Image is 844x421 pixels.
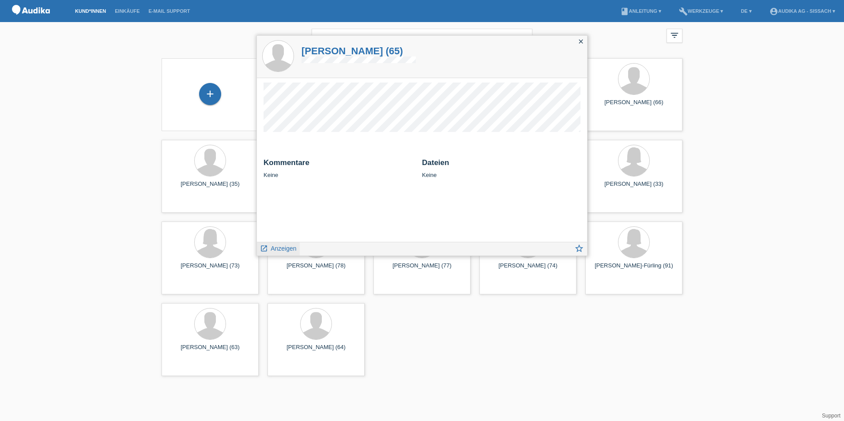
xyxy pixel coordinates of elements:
span: Anzeigen [271,245,296,252]
div: [PERSON_NAME] (33) [592,180,675,195]
a: DE ▾ [736,8,756,14]
i: build [679,7,688,16]
a: Support [822,413,840,419]
div: Kund*in hinzufügen [200,86,221,101]
a: E-Mail Support [144,8,195,14]
i: account_circle [769,7,778,16]
div: Keine [422,158,580,178]
div: Keine [264,158,415,178]
i: star_border [574,244,584,253]
a: star_border [574,244,584,256]
i: launch [260,244,268,252]
h2: Dateien [422,158,580,172]
i: book [620,7,629,16]
div: [PERSON_NAME] (63) [169,344,252,358]
div: [PERSON_NAME] (74) [486,262,569,276]
div: [PERSON_NAME] (73) [169,262,252,276]
a: account_circleAudika AG - Sissach ▾ [765,8,840,14]
div: [PERSON_NAME] (77) [381,262,463,276]
a: Einkäufe [110,8,144,14]
div: [PERSON_NAME] (35) [169,180,252,195]
h2: Kommentare [264,158,415,172]
div: [PERSON_NAME] (66) [592,99,675,113]
a: bookAnleitung ▾ [616,8,666,14]
div: [PERSON_NAME] (78) [275,262,358,276]
div: [PERSON_NAME] (64) [275,344,358,358]
a: POS — MF Group [9,17,53,24]
div: [PERSON_NAME]-Fürling (91) [592,262,675,276]
i: close [577,38,584,45]
a: [PERSON_NAME] (65) [301,45,416,56]
a: launch Anzeigen [260,242,297,253]
a: buildWerkzeuge ▾ [674,8,728,14]
i: filter_list [670,30,679,40]
input: Suche... [312,29,532,49]
a: Kund*innen [71,8,110,14]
